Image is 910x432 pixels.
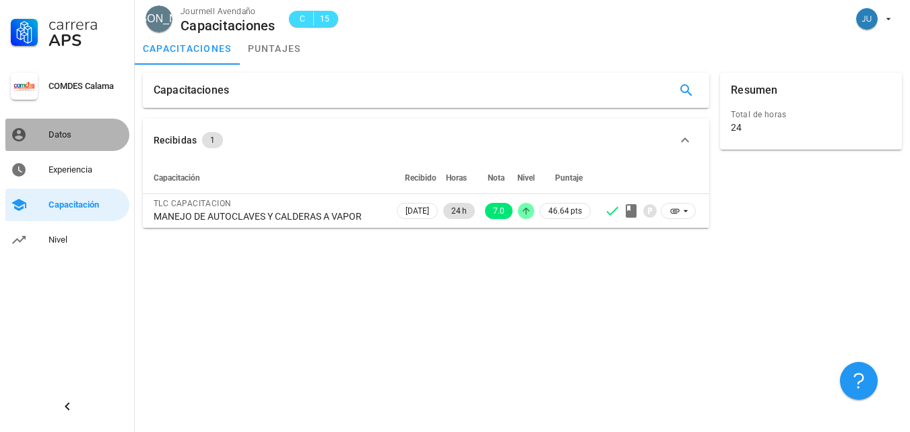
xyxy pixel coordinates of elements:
[181,5,275,18] div: Jourmell Avendaño
[555,173,583,183] span: Puntaje
[154,210,383,222] div: MANEJO DE AUTOCLAVES Y CALDERAS A VAPOR
[515,162,537,194] th: Nivel
[731,121,742,133] div: 24
[48,81,124,92] div: COMDES Calama
[154,73,229,108] div: Capacitaciones
[135,32,240,65] a: capacitaciones
[394,162,441,194] th: Recibido
[181,18,275,33] div: Capacitaciones
[446,173,467,183] span: Horas
[405,173,436,183] span: Recibido
[5,224,129,256] a: Nivel
[297,12,308,26] span: C
[517,173,535,183] span: Nivel
[154,199,231,208] span: TLC CAPACITACION
[48,164,124,175] div: Experiencia
[143,162,394,194] th: Capacitación
[48,16,124,32] div: Carrera
[478,162,515,194] th: Nota
[143,119,709,162] button: Recibidas 1
[48,32,124,49] div: APS
[5,154,129,186] a: Experiencia
[451,203,467,219] span: 24 h
[48,199,124,210] div: Capacitación
[731,73,777,108] div: Resumen
[319,12,330,26] span: 15
[731,108,891,121] div: Total de horas
[441,162,478,194] th: Horas
[145,5,172,32] div: avatar
[537,162,593,194] th: Puntaje
[5,189,129,221] a: Capacitación
[115,5,203,32] span: [PERSON_NAME]
[5,119,129,151] a: Datos
[154,133,197,148] div: Recibidas
[210,132,215,148] span: 1
[548,204,582,218] span: 46.64 pts
[48,235,124,245] div: Nivel
[240,32,309,65] a: puntajes
[48,129,124,140] div: Datos
[488,173,505,183] span: Nota
[154,173,200,183] span: Capacitación
[405,204,429,218] span: [DATE]
[856,8,878,30] div: avatar
[493,203,505,219] span: 7.0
